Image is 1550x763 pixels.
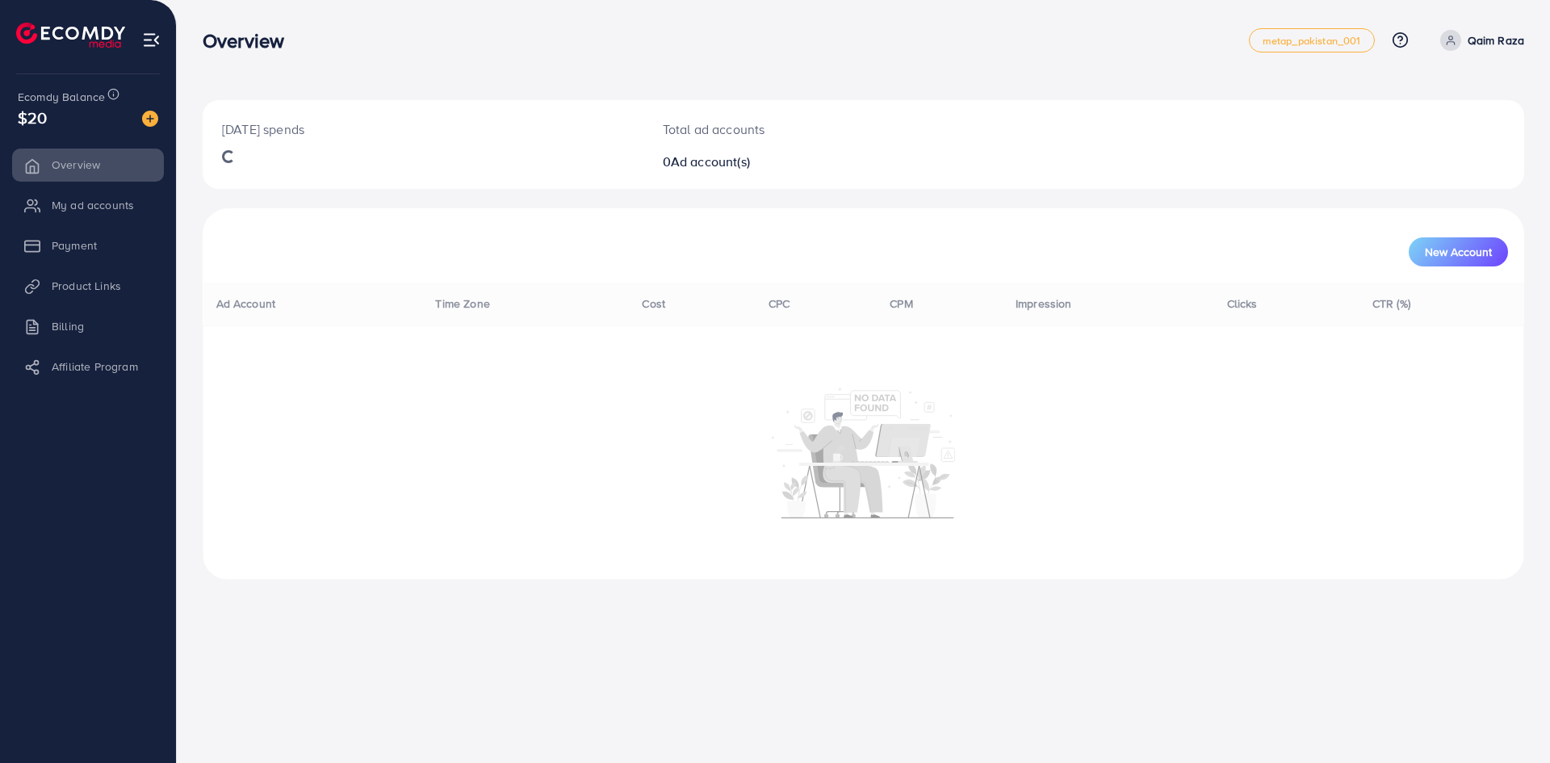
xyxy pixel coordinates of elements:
[222,119,624,139] p: [DATE] spends
[18,106,47,129] span: $20
[1425,246,1492,258] span: New Account
[663,154,954,170] h2: 0
[1249,28,1375,52] a: metap_pakistan_001
[142,31,161,49] img: menu
[671,153,750,170] span: Ad account(s)
[663,119,954,139] p: Total ad accounts
[18,89,105,105] span: Ecomdy Balance
[1409,237,1508,266] button: New Account
[16,23,125,48] img: logo
[142,111,158,127] img: image
[1468,31,1524,50] p: Qaim Raza
[1434,30,1524,51] a: Qaim Raza
[203,29,297,52] h3: Overview
[1263,36,1361,46] span: metap_pakistan_001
